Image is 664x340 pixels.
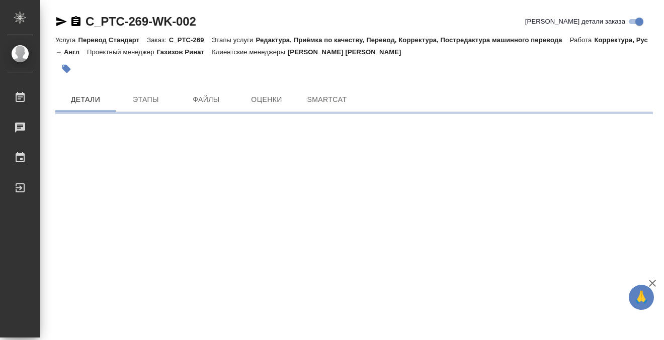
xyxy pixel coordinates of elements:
[61,93,110,106] span: Детали
[169,36,212,44] p: C_PTC-269
[633,287,650,308] span: 🙏
[212,36,256,44] p: Этапы услуги
[122,93,170,106] span: Этапы
[55,58,77,80] button: Добавить тэг
[256,36,569,44] p: Редактура, Приёмка по качеству, Перевод, Корректура, Постредактура машинного перевода
[55,36,78,44] p: Услуга
[55,16,67,28] button: Скопировать ссылку для ЯМессенджера
[182,93,230,106] span: Файлы
[288,48,409,56] p: [PERSON_NAME] [PERSON_NAME]
[303,93,351,106] span: SmartCat
[525,17,625,27] span: [PERSON_NAME] детали заказа
[87,48,156,56] p: Проектный менеджер
[70,16,82,28] button: Скопировать ссылку
[570,36,595,44] p: Работа
[212,48,288,56] p: Клиентские менеджеры
[86,15,196,28] a: C_PTC-269-WK-002
[242,93,291,106] span: Оценки
[78,36,147,44] p: Перевод Стандарт
[157,48,212,56] p: Газизов Ринат
[147,36,169,44] p: Заказ:
[629,285,654,310] button: 🙏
